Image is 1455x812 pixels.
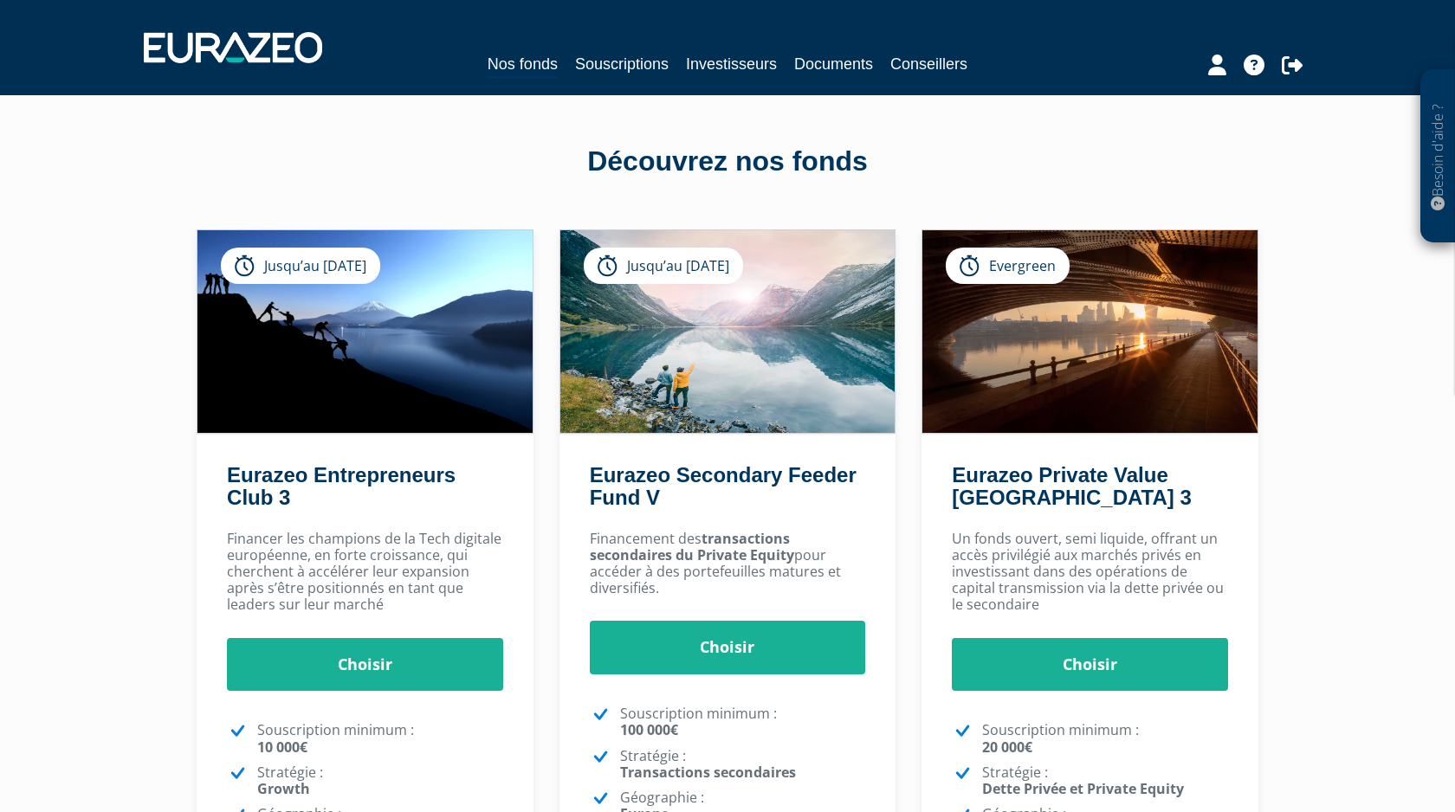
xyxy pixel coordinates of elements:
strong: 20 000€ [982,738,1032,757]
strong: Growth [257,779,310,798]
p: Stratégie : [620,748,866,781]
p: Stratégie : [257,764,503,797]
p: Stratégie : [982,764,1228,797]
p: Souscription minimum : [257,722,503,755]
a: Eurazeo Secondary Feeder Fund V [590,463,857,509]
div: Jusqu’au [DATE] [584,248,743,284]
p: Financer les champions de la Tech digitale européenne, en forte croissance, qui cherchent à accél... [227,531,503,614]
strong: Dette Privée et Private Equity [982,779,1184,798]
a: Conseillers [890,52,967,76]
strong: 10 000€ [257,738,307,757]
p: Un fonds ouvert, semi liquide, offrant un accès privilégié aux marchés privés en investissant dan... [952,531,1228,614]
a: Souscriptions [575,52,669,76]
a: Documents [794,52,873,76]
a: Eurazeo Private Value [GEOGRAPHIC_DATA] 3 [952,463,1191,509]
a: Investisseurs [686,52,777,76]
strong: 100 000€ [620,720,678,739]
p: Besoin d'aide ? [1428,79,1448,235]
strong: transactions secondaires du Private Equity [590,529,794,564]
a: Choisir [590,621,866,674]
a: Nos fonds [488,52,558,79]
img: Eurazeo Private Value Europe 3 [922,230,1258,433]
img: 1732889491-logotype_eurazeo_blanc_rvb.png [144,32,322,63]
strong: Transactions secondaires [620,763,796,782]
img: Eurazeo Secondary Feeder Fund V [560,230,896,433]
a: Eurazeo Entrepreneurs Club 3 [227,463,456,509]
p: Financement des pour accéder à des portefeuilles matures et diversifiés. [590,531,866,597]
div: Evergreen [946,248,1070,284]
p: Souscription minimum : [982,722,1228,755]
a: Choisir [952,638,1228,692]
div: Jusqu’au [DATE] [221,248,380,284]
a: Choisir [227,638,503,692]
img: Eurazeo Entrepreneurs Club 3 [197,230,533,433]
div: Découvrez nos fonds [234,142,1221,182]
p: Souscription minimum : [620,706,866,738]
